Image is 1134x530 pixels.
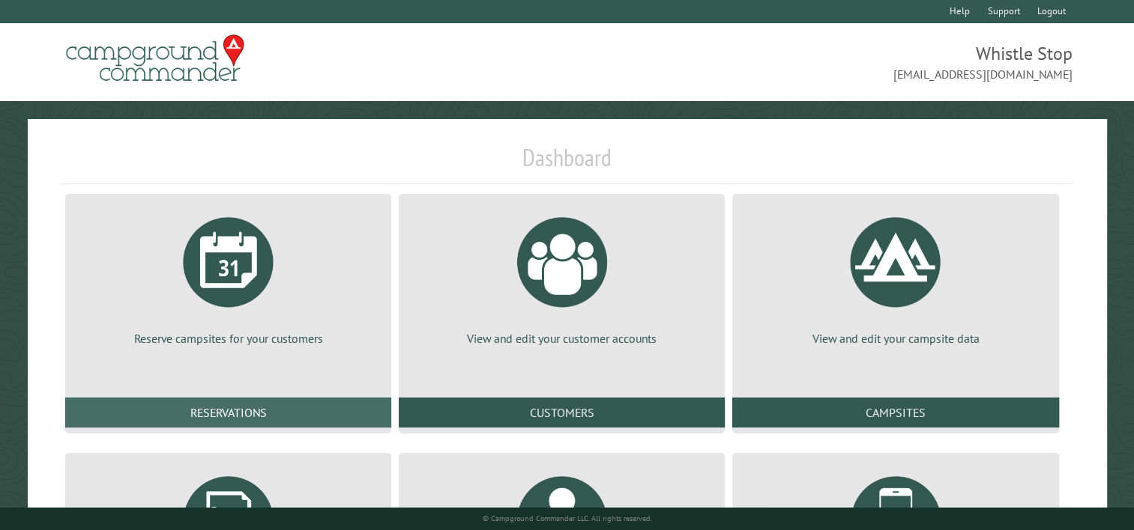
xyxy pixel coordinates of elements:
[750,206,1040,347] a: View and edit your campsite data
[61,143,1073,184] h1: Dashboard
[483,514,652,523] small: © Campground Commander LLC. All rights reserved.
[399,397,725,427] a: Customers
[65,397,391,427] a: Reservations
[61,29,249,88] img: Campground Commander
[567,41,1073,83] span: Whistle Stop [EMAIL_ADDRESS][DOMAIN_NAME]
[83,330,373,347] p: Reserve campsites for your customers
[732,397,1058,427] a: Campsites
[750,330,1040,347] p: View and edit your campsite data
[417,206,707,347] a: View and edit your customer accounts
[83,206,373,347] a: Reserve campsites for your customers
[417,330,707,347] p: View and edit your customer accounts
